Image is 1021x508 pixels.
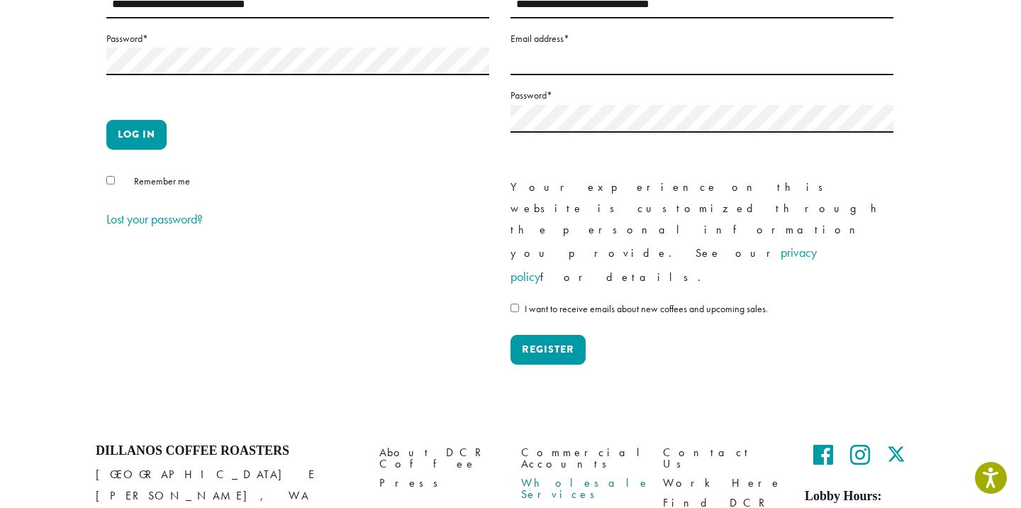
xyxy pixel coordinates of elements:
[521,474,642,504] a: Wholesale Services
[510,244,817,285] a: privacy policy
[663,443,783,474] a: Contact Us
[134,175,190,187] span: Remember me
[521,443,642,474] a: Commercial Accounts
[106,120,167,150] button: Log in
[96,443,358,459] h4: Dillanos Coffee Roasters
[510,87,893,104] label: Password
[663,474,783,493] a: Work Here
[106,211,203,227] a: Lost your password?
[805,489,925,504] h5: Lobby Hours:
[106,30,489,48] label: Password
[379,443,500,474] a: About DCR Coffee
[510,30,893,48] label: Email address
[525,302,768,315] span: I want to receive emails about new coffees and upcoming sales.
[510,335,586,365] button: Register
[510,177,893,289] p: Your experience on this website is customized through the personal information you provide. See o...
[510,304,519,312] input: I want to receive emails about new coffees and upcoming sales.
[379,474,500,493] a: Press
